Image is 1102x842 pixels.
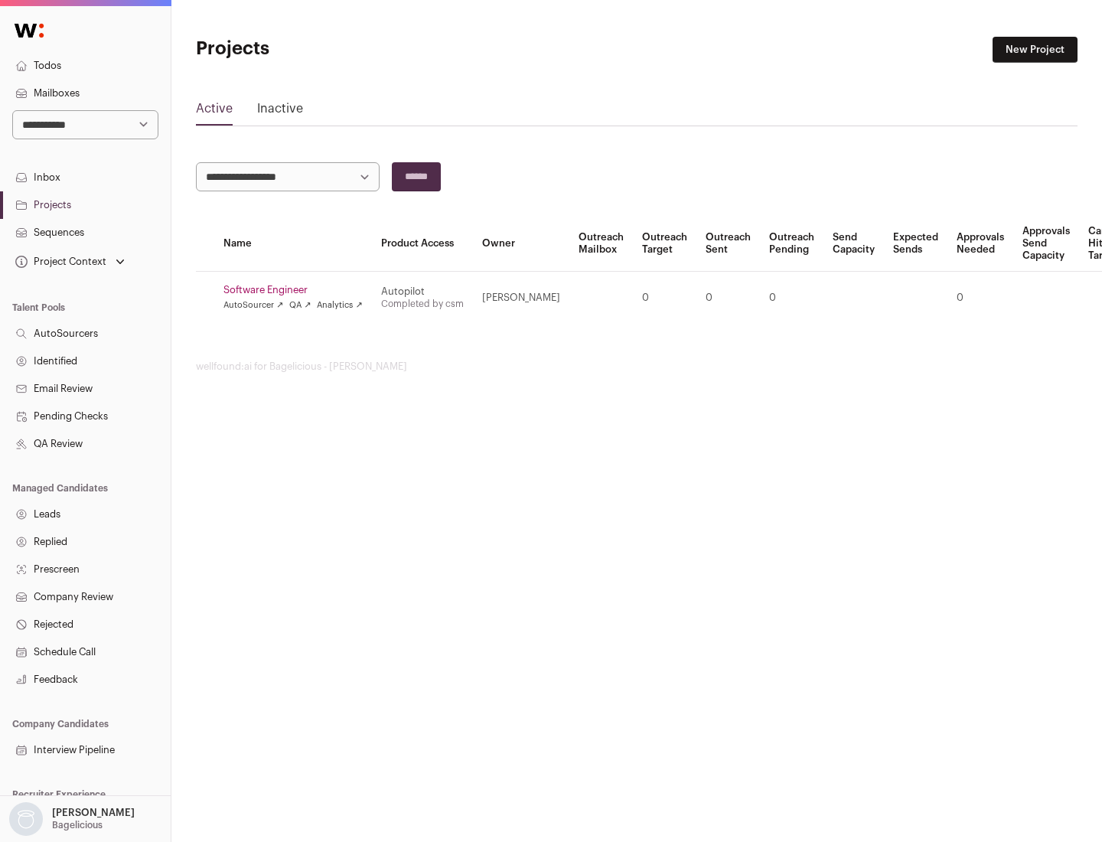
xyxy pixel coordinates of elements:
[12,256,106,268] div: Project Context
[9,802,43,836] img: nopic.png
[947,216,1013,272] th: Approvals Needed
[289,299,311,312] a: QA ↗
[633,272,696,325] td: 0
[223,284,363,296] a: Software Engineer
[696,272,760,325] td: 0
[6,15,52,46] img: Wellfound
[696,216,760,272] th: Outreach Sent
[1013,216,1079,272] th: Approvals Send Capacity
[381,299,464,308] a: Completed by csm
[196,37,490,61] h1: Projects
[473,216,569,272] th: Owner
[214,216,372,272] th: Name
[569,216,633,272] th: Outreach Mailbox
[760,216,823,272] th: Outreach Pending
[633,216,696,272] th: Outreach Target
[196,100,233,124] a: Active
[196,361,1078,373] footer: wellfound:ai for Bagelicious - [PERSON_NAME]
[12,251,128,273] button: Open dropdown
[381,286,464,298] div: Autopilot
[6,802,138,836] button: Open dropdown
[473,272,569,325] td: [PERSON_NAME]
[993,37,1078,63] a: New Project
[884,216,947,272] th: Expected Sends
[317,299,362,312] a: Analytics ↗
[760,272,823,325] td: 0
[372,216,473,272] th: Product Access
[823,216,884,272] th: Send Capacity
[257,100,303,124] a: Inactive
[223,299,283,312] a: AutoSourcer ↗
[52,819,103,831] p: Bagelicious
[52,807,135,819] p: [PERSON_NAME]
[947,272,1013,325] td: 0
